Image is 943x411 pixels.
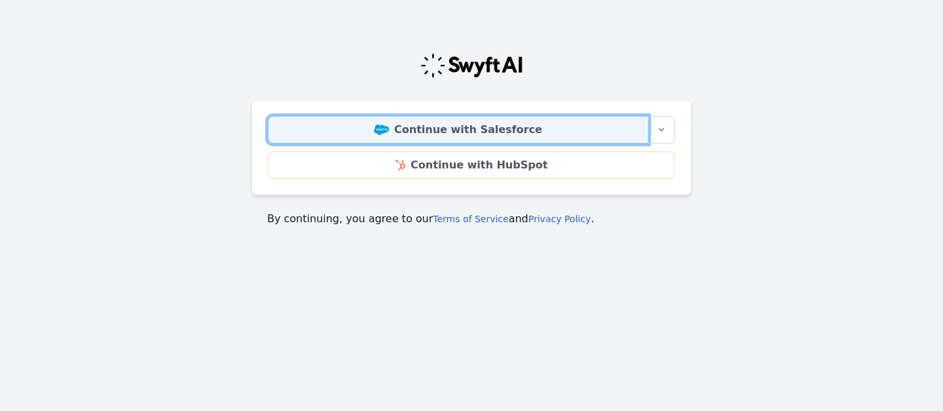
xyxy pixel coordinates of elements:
[433,214,508,224] a: Terms of Service
[268,151,675,179] a: Continue with HubSpot
[420,52,523,79] img: Swyft Logo
[396,160,405,170] img: HubSpot
[268,116,648,144] a: Continue with Salesforce
[267,211,676,227] p: By continuing, you agree to our and .
[374,125,389,135] img: Salesforce
[528,214,591,224] a: Privacy Policy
